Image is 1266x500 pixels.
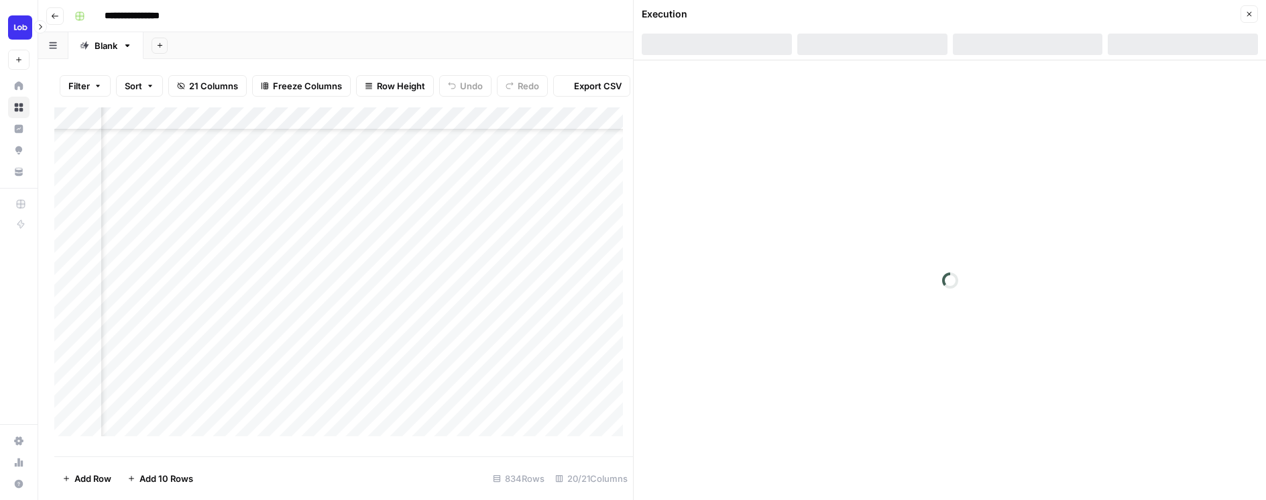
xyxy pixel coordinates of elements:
button: Freeze Columns [252,75,351,97]
a: Browse [8,97,30,118]
div: 20/21 Columns [550,468,633,489]
button: Help + Support [8,473,30,495]
div: Blank [95,39,117,52]
a: Blank [68,32,143,59]
button: Add 10 Rows [119,468,201,489]
a: Insights [8,118,30,140]
span: 21 Columns [189,79,238,93]
button: Sort [116,75,163,97]
span: Undo [460,79,483,93]
button: Undo [439,75,492,97]
button: Export CSV [553,75,630,97]
span: Add Row [74,472,111,485]
span: Add 10 Rows [139,472,193,485]
a: Home [8,75,30,97]
button: Add Row [54,468,119,489]
button: Workspace: Lob [8,11,30,44]
span: Row Height [377,79,425,93]
span: Filter [68,79,90,93]
button: 21 Columns [168,75,247,97]
button: Filter [60,75,111,97]
img: Lob Logo [8,15,32,40]
a: Settings [8,430,30,452]
button: Redo [497,75,548,97]
a: Usage [8,452,30,473]
a: Opportunities [8,140,30,161]
span: Sort [125,79,142,93]
div: Execution [642,7,687,21]
div: 834 Rows [487,468,550,489]
span: Export CSV [574,79,622,93]
span: Redo [518,79,539,93]
button: Row Height [356,75,434,97]
a: Your Data [8,161,30,183]
span: Freeze Columns [273,79,342,93]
